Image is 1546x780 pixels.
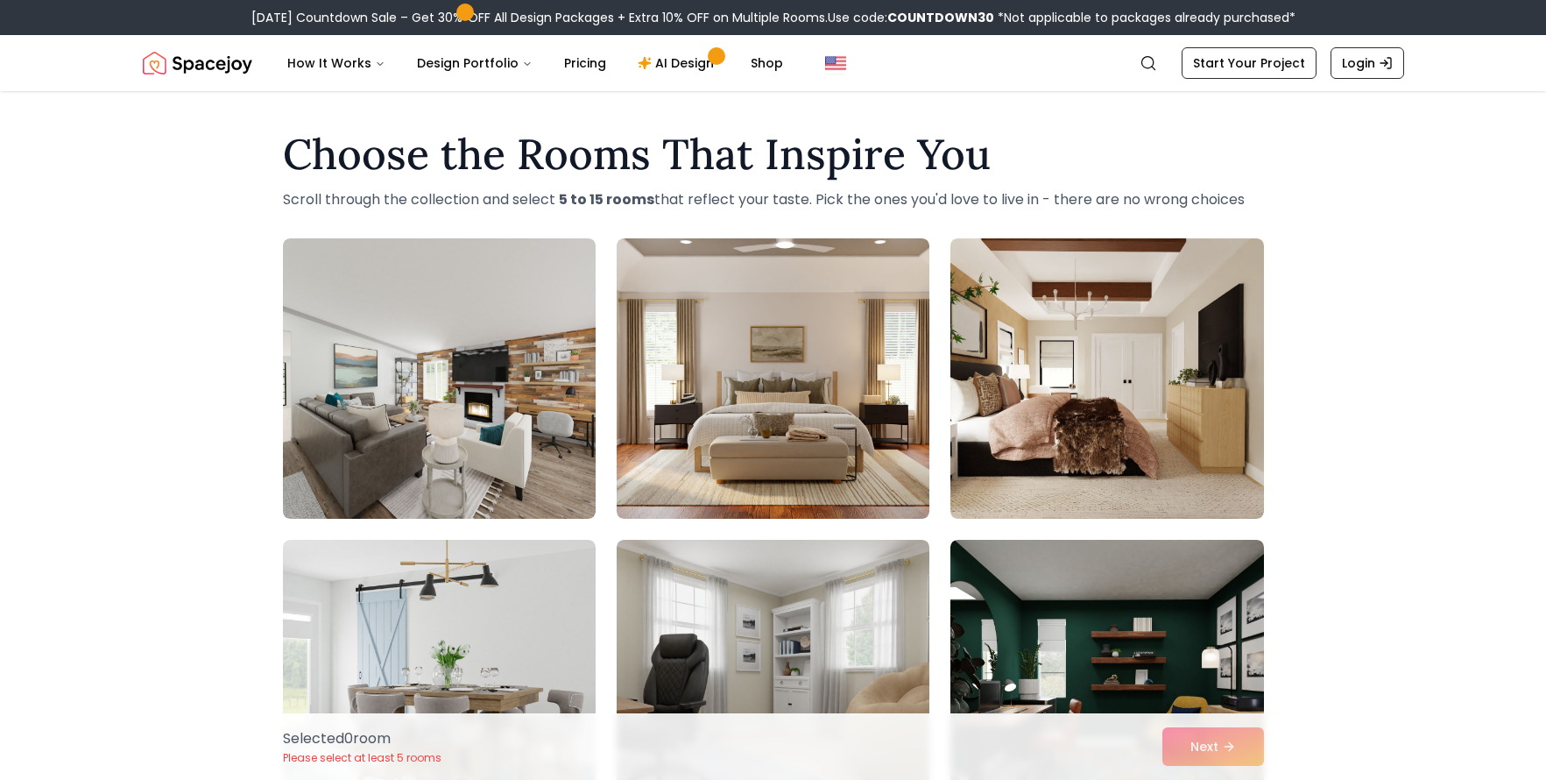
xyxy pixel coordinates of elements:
nav: Global [143,35,1404,91]
div: Keywords by Traffic [194,103,295,115]
a: Start Your Project [1182,47,1317,79]
a: Pricing [550,46,620,81]
img: Spacejoy Logo [143,46,252,81]
p: Please select at least 5 rooms [283,751,441,765]
img: logo_orange.svg [28,28,42,42]
span: Use code: [828,9,994,26]
strong: 5 to 15 rooms [559,189,654,209]
div: Domain: [DOMAIN_NAME] [46,46,193,60]
a: Shop [737,46,797,81]
img: Room room-3 [950,238,1263,519]
img: Room room-1 [283,238,596,519]
img: website_grey.svg [28,46,42,60]
button: How It Works [273,46,399,81]
div: v 4.0.25 [49,28,86,42]
img: tab_domain_overview_orange.svg [47,102,61,116]
div: Domain Overview [67,103,157,115]
img: United States [825,53,846,74]
div: [DATE] Countdown Sale – Get 30% OFF All Design Packages + Extra 10% OFF on Multiple Rooms. [251,9,1295,26]
p: Selected 0 room [283,728,441,749]
p: Scroll through the collection and select that reflect your taste. Pick the ones you'd love to liv... [283,189,1264,210]
a: AI Design [624,46,733,81]
button: Design Portfolio [403,46,547,81]
span: *Not applicable to packages already purchased* [994,9,1295,26]
img: Room room-2 [617,238,929,519]
a: Login [1331,47,1404,79]
h1: Choose the Rooms That Inspire You [283,133,1264,175]
nav: Main [273,46,797,81]
a: Spacejoy [143,46,252,81]
b: COUNTDOWN30 [887,9,994,26]
img: tab_keywords_by_traffic_grey.svg [174,102,188,116]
